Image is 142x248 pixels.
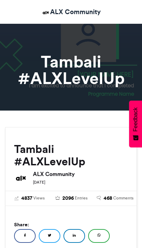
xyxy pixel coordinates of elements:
[42,8,50,17] img: ALX Community
[33,171,128,177] h6: ALX Community
[56,195,87,202] a: 2096 Entries
[33,195,45,201] span: Views
[33,180,45,185] small: [DATE]
[113,195,133,201] span: Comments
[14,143,128,168] h2: Tambali #ALXLevelUp
[104,195,112,202] span: 468
[5,53,137,86] h1: Tambali #ALXLevelUp
[21,195,32,202] span: 4837
[132,107,139,132] span: Feedback
[14,220,128,229] h5: Share:
[75,195,87,201] span: Entries
[62,195,74,202] span: 2096
[14,195,45,202] a: 4837 Views
[14,171,28,185] img: ALX Community
[129,101,142,147] button: Feedback - Show survey
[97,195,128,202] a: 468 Comments
[42,7,101,17] a: ALX Community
